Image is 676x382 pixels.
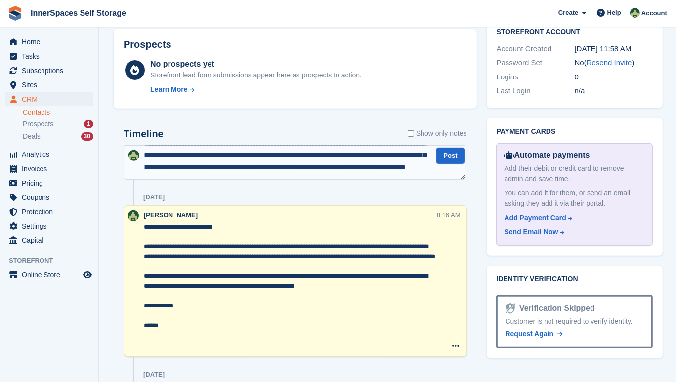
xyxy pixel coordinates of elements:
[505,227,558,237] div: Send Email Now
[150,70,362,80] div: Storefront lead form submissions appear here as prospects to action.
[408,128,467,139] label: Show only notes
[506,303,515,314] img: Identity Verification Ready
[584,58,634,67] span: ( )
[5,176,93,190] a: menu
[128,210,139,221] img: Paula Amey
[497,128,653,136] h2: Payment cards
[150,84,362,95] a: Learn More
[5,64,93,77] a: menu
[22,162,81,176] span: Invoices
[5,205,93,219] a: menu
[143,193,165,201] div: [DATE]
[22,219,81,233] span: Settings
[5,233,93,247] a: menu
[5,191,93,204] a: menu
[497,43,575,55] div: Account Created
[506,316,643,327] div: Customer is not required to verify identity.
[515,303,595,314] div: Verification Skipped
[641,8,667,18] span: Account
[23,119,93,129] a: Prospects 1
[587,58,632,67] a: Resend Invite
[150,58,362,70] div: No prospects yet
[5,35,93,49] a: menu
[497,26,653,36] h2: Storefront Account
[22,64,81,77] span: Subscriptions
[505,150,644,161] div: Automate payments
[497,72,575,83] div: Logins
[506,329,563,339] a: Request Again
[22,49,81,63] span: Tasks
[22,191,81,204] span: Coupons
[5,162,93,176] a: menu
[436,148,464,164] button: Post
[22,176,81,190] span: Pricing
[124,39,171,50] h2: Prospects
[5,268,93,282] a: menu
[5,148,93,161] a: menu
[23,131,93,142] a: Deals 30
[5,219,93,233] a: menu
[22,35,81,49] span: Home
[5,78,93,92] a: menu
[437,210,461,220] div: 8:16 AM
[575,57,653,69] div: No
[23,108,93,117] a: Contacts
[23,119,53,129] span: Prospects
[124,128,164,140] h2: Timeline
[22,92,81,106] span: CRM
[22,205,81,219] span: Protection
[22,268,81,282] span: Online Store
[150,84,187,95] div: Learn More
[505,163,644,184] div: Add their debit or credit card to remove admin and save time.
[82,269,93,281] a: Preview store
[558,8,578,18] span: Create
[497,85,575,97] div: Last Login
[408,128,414,139] input: Show only notes
[497,57,575,69] div: Password Set
[22,233,81,247] span: Capital
[505,213,640,223] a: Add Payment Card
[128,150,139,161] img: Paula Amey
[27,5,130,21] a: InnerSpaces Self Storage
[84,120,93,128] div: 1
[575,72,653,83] div: 0
[575,43,653,55] div: [DATE] 11:58 AM
[9,256,98,266] span: Storefront
[8,6,23,21] img: stora-icon-8386f47178a22dfd0bd8f6a31ec36ba5ce8667c1dd55bd0f319d3a0aa187defe.svg
[497,275,653,283] h2: Identity verification
[5,49,93,63] a: menu
[506,330,554,338] span: Request Again
[81,132,93,141] div: 30
[144,211,198,219] span: [PERSON_NAME]
[143,371,165,379] div: [DATE]
[505,213,566,223] div: Add Payment Card
[505,188,644,209] div: You can add it for them, or send an email asking they add it via their portal.
[23,132,41,141] span: Deals
[630,8,640,18] img: Paula Amey
[22,78,81,92] span: Sites
[575,85,653,97] div: n/a
[607,8,621,18] span: Help
[5,92,93,106] a: menu
[22,148,81,161] span: Analytics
